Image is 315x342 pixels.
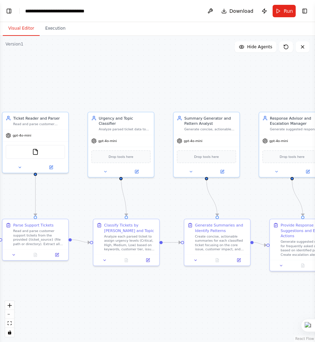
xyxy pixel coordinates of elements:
div: Generate concise, actionable summaries for each ticket and identify common patterns across multip... [184,127,236,131]
button: Download [219,5,256,17]
div: Generate Summaries and Identify Patterns [195,222,247,233]
span: gpt-4o-mini [184,139,202,143]
span: Drop tools here [109,154,133,160]
div: Read and parse customer support tickets from the provided {ticket_source} (file path or directory... [13,229,65,246]
div: Classify Tickets by [PERSON_NAME] and TopicAnalyze each parsed ticket to assign urgency levels (C... [93,219,160,266]
div: Read and parse customer support tickets from various file formats (CSV, JSON, TXT) and extract ke... [13,122,65,126]
button: No output available [292,262,314,269]
button: No output available [24,252,47,258]
span: Drop tools here [280,154,305,160]
div: Create concise, actionable summaries for each classified ticket focusing on the core issue, custo... [195,234,247,252]
button: Hide Agents [235,41,276,52]
nav: breadcrumb [25,8,84,14]
span: Hide Agents [247,44,272,50]
div: Classify Tickets by [PERSON_NAME] and Topic [104,222,156,233]
div: Summary Generator and Pattern Analyst [184,115,236,126]
g: Edge from de4be9ce-dead-47d8-9773-2e20083bb8cb to 9899b133-5e1c-40f4-9f24-83b6d77bc12e [72,237,90,245]
img: FileReadTool [32,149,39,155]
div: Urgency and Topic Classifier [99,115,151,126]
div: Parse Support TicketsRead and parse customer support tickets from the provided {ticket_source} (f... [2,219,69,261]
button: Show left sidebar [4,6,14,16]
span: Drop tools here [194,154,219,160]
div: Parse Support Tickets [13,222,53,228]
div: Ticket Reader and Parser [13,115,65,121]
button: No output available [115,257,138,263]
span: Download [230,8,254,14]
div: Version 1 [6,41,23,47]
div: Summary Generator and Pattern AnalystGenerate concise, actionable summaries for each ticket and i... [173,112,240,178]
div: Ticket Reader and ParserRead and parse customer support tickets from various file formats (CSV, J... [2,112,69,173]
g: Edge from 4f68d26e-4e92-4dc7-bc77-7b829dd4c1ab to 61403ba1-dfa4-4607-8e64-1cf9bdec2e83 [289,180,306,216]
g: Edge from 9899b133-5e1c-40f4-9f24-83b6d77bc12e to 58e4ba4d-73af-4e09-9e55-8c2eda60210b [163,240,181,245]
button: Open in side panel [207,169,237,175]
a: React Flow attribution [295,337,314,341]
button: Visual Editor [3,21,40,36]
div: Generate Summaries and Identify PatternsCreate concise, actionable summaries for each classified ... [184,219,251,266]
button: Show right sidebar [300,6,309,16]
button: Open in side panel [48,252,66,258]
g: Edge from 39b7cff4-4807-4e74-9da8-f0dd1bc15b33 to de4be9ce-dead-47d8-9773-2e20083bb8cb [33,176,38,216]
span: gpt-4o-mini [13,133,31,138]
div: Analyze parsed ticket data to classify urgency levels (Critical, High, Medium, Low) and categoriz... [99,127,151,131]
button: Open in side panel [230,257,248,263]
button: fit view [5,319,14,328]
g: Edge from 58e4ba4d-73af-4e09-9e55-8c2eda60210b to 61403ba1-dfa4-4607-8e64-1cf9bdec2e83 [254,240,266,248]
button: toggle interactivity [5,328,14,337]
button: No output available [206,257,228,263]
button: Open in side panel [121,169,152,175]
div: Urgency and Topic ClassifierAnalyze parsed ticket data to classify urgency levels (Critical, High... [88,112,154,178]
div: Analyze each parsed ticket to assign urgency levels (Critical, High, Medium, Low) based on keywor... [104,234,156,252]
button: Run [273,5,296,17]
button: Execution [40,21,71,36]
span: gpt-4o-mini [270,139,288,143]
span: Run [284,8,293,14]
button: zoom out [5,310,14,319]
div: React Flow controls [5,301,14,337]
g: Edge from 08544507-e5f2-4cb4-ac70-a4c361c99a89 to 58e4ba4d-73af-4e09-9e55-8c2eda60210b [204,180,220,216]
g: Edge from 01cb61e3-432d-484c-a841-a462f1caa340 to 9899b133-5e1c-40f4-9f24-83b6d77bc12e [118,175,129,216]
button: Open in side panel [139,257,157,263]
span: gpt-4o-mini [98,139,117,143]
button: Open in side panel [36,164,66,171]
button: zoom in [5,301,14,310]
